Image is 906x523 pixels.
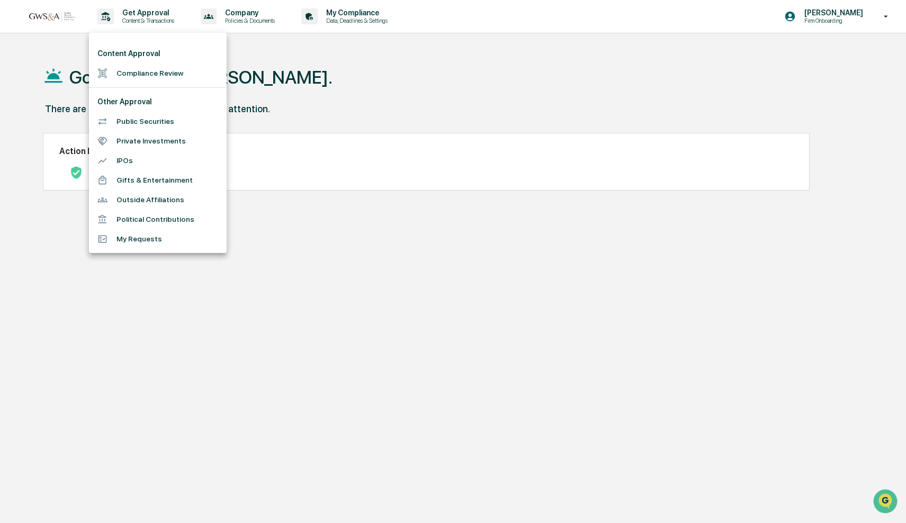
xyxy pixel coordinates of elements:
[89,64,227,83] li: Compliance Review
[6,129,73,148] a: 🖐️Preclearance
[21,133,68,144] span: Preclearance
[89,131,227,151] li: Private Investments
[87,133,131,144] span: Attestations
[28,48,175,59] input: Clear
[36,81,174,92] div: Start new chat
[75,179,128,187] a: Powered byPylon
[77,134,85,143] div: 🗄️
[872,488,901,517] iframe: Open customer support
[89,190,227,210] li: Outside Affiliations
[11,81,30,100] img: 1746055101610-c473b297-6a78-478c-a979-82029cc54cd1
[11,134,19,143] div: 🖐️
[89,92,227,112] li: Other Approval
[89,112,227,131] li: Public Securities
[21,154,67,164] span: Data Lookup
[6,149,71,168] a: 🔎Data Lookup
[89,170,227,190] li: Gifts & Entertainment
[36,92,134,100] div: We're available if you need us!
[73,129,136,148] a: 🗄️Attestations
[89,151,227,170] li: IPOs
[11,22,193,39] p: How can we help?
[89,229,227,249] li: My Requests
[180,84,193,97] button: Start new chat
[89,44,227,64] li: Content Approval
[105,179,128,187] span: Pylon
[11,155,19,163] div: 🔎
[89,210,227,229] li: Political Contributions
